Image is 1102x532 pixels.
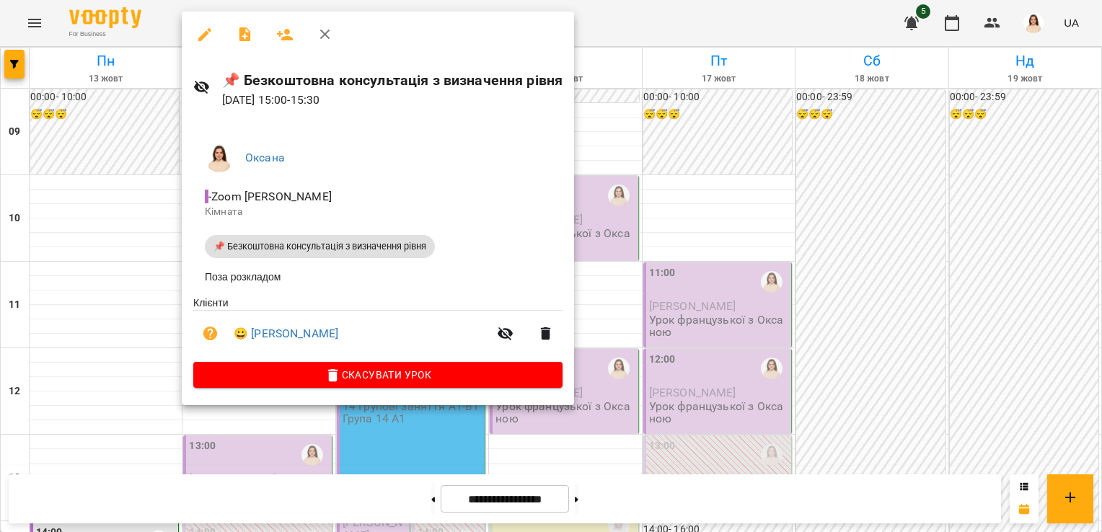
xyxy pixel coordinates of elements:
[205,190,335,203] span: - Zoom [PERSON_NAME]
[193,296,563,363] ul: Клієнти
[222,92,563,109] p: [DATE] 15:00 - 15:30
[205,240,435,253] span: 📌 Безкоштовна консультація з визначення рівня
[193,264,563,290] li: Поза розкладом
[234,325,338,342] a: 😀 [PERSON_NAME]
[205,205,551,219] p: Кімната
[193,316,228,351] button: Візит ще не сплачено. Додати оплату?
[205,366,551,384] span: Скасувати Урок
[205,143,234,172] img: 76124efe13172d74632d2d2d3678e7ed.png
[245,151,285,164] a: Оксана
[193,362,563,388] button: Скасувати Урок
[222,69,563,92] h6: 📌 Безкоштовна консультація з визначення рівня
